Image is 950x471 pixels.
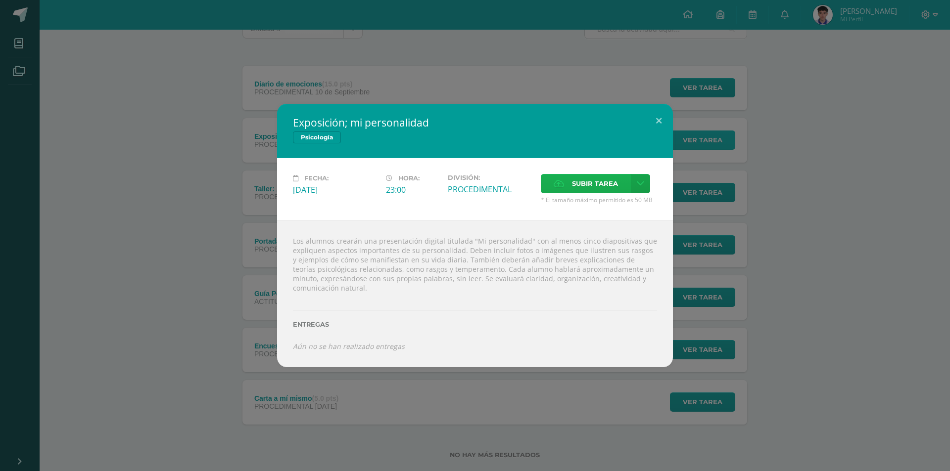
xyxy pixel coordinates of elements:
[293,321,657,328] label: Entregas
[293,116,657,129] h2: Exposición; mi personalidad
[448,174,533,181] label: División:
[448,184,533,195] div: PROCEDIMENTAL
[398,174,420,182] span: Hora:
[386,184,440,195] div: 23:00
[645,104,673,137] button: Close (Esc)
[541,196,657,204] span: * El tamaño máximo permitido es 50 MB
[277,220,673,367] div: Los alumnos crearán una presentación digital titulada "Mi personalidad" con al menos cinco diapos...
[304,174,329,182] span: Fecha:
[293,342,405,351] i: Aún no se han realizado entregas
[293,131,341,143] span: Psicología
[572,174,618,193] span: Subir tarea
[293,184,378,195] div: [DATE]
